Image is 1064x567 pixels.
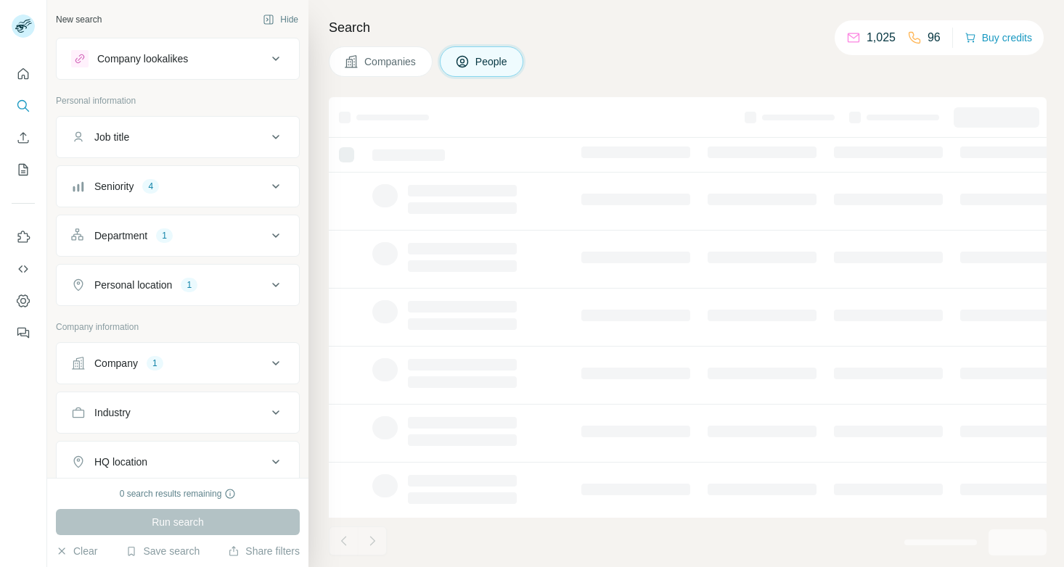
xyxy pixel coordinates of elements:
div: HQ location [94,455,147,469]
button: Save search [126,544,200,558]
button: Dashboard [12,288,35,314]
div: Personal location [94,278,172,292]
div: Department [94,228,147,243]
div: Seniority [94,179,134,194]
button: Company1 [57,346,299,381]
button: My lists [12,157,35,183]
button: Industry [57,395,299,430]
div: New search [56,13,102,26]
button: Company lookalikes [57,41,299,76]
div: Company [94,356,138,371]
h4: Search [329,17,1047,38]
button: Enrich CSV [12,125,35,151]
p: 96 [928,29,941,46]
div: Job title [94,130,129,144]
button: Share filters [228,544,300,558]
button: HQ location [57,444,299,479]
button: Quick start [12,61,35,87]
button: Hide [253,9,308,30]
div: 4 [142,180,159,193]
button: Job title [57,120,299,154]
p: Company information [56,320,300,334]
p: 1,025 [867,29,896,46]
button: Feedback [12,320,35,346]
button: Use Surfe API [12,256,35,282]
button: Use Surfe on LinkedIn [12,224,35,250]
button: Buy credits [965,28,1032,48]
div: 1 [156,229,173,242]
button: Search [12,93,35,119]
button: Clear [56,544,97,558]
span: People [475,54,509,69]
p: Personal information [56,94,300,107]
div: Company lookalikes [97,51,188,66]
div: 0 search results remaining [120,487,237,500]
div: 1 [181,278,197,291]
button: Seniority4 [57,169,299,204]
button: Department1 [57,218,299,253]
div: Industry [94,405,131,420]
span: Companies [364,54,417,69]
div: 1 [147,357,163,370]
button: Personal location1 [57,268,299,302]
